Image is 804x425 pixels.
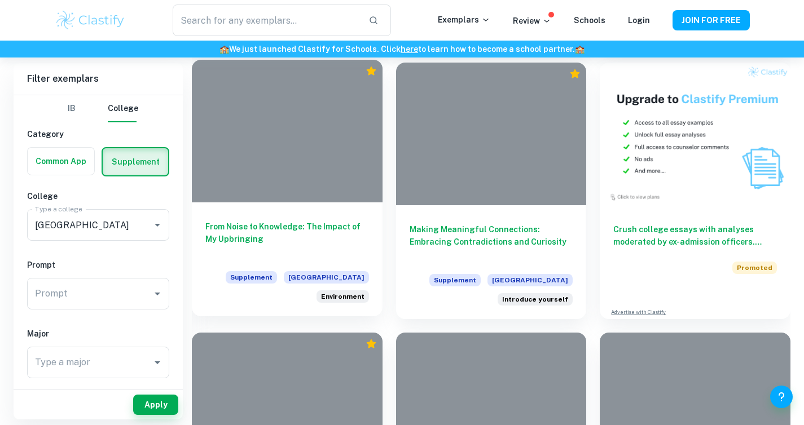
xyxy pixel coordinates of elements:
[600,63,790,205] img: Thumbnail
[502,294,568,304] span: Introduce yourself
[103,148,168,175] button: Supplement
[27,259,169,271] h6: Prompt
[2,43,802,55] h6: We just launched Clastify for Schools. Click to learn how to become a school partner.
[150,355,165,370] button: Open
[498,293,573,306] div: "Be yourself," Oscar Wilde advised. "Everyone else is taken." Introduce yourself.
[27,327,169,340] h6: Major
[770,386,793,408] button: Help and Feedback
[219,45,229,54] span: 🏫
[27,190,169,202] h6: College
[366,65,377,77] div: Premium
[14,63,183,95] h6: Filter exemplars
[628,16,650,25] a: Login
[108,95,138,122] button: College
[226,271,277,284] span: Supplement
[284,271,369,284] span: [GEOGRAPHIC_DATA]
[429,274,481,286] span: Supplement
[192,63,383,319] a: From Noise to Knowledge: The Impact of My UpbringingSupplement[GEOGRAPHIC_DATA]There is a Quaker ...
[321,291,364,302] span: Environment
[438,14,490,26] p: Exemplars
[150,217,165,233] button: Open
[317,290,369,303] div: There is a Quaker saying: Let your life speak. Describe the environment in which you were raised ...
[574,16,605,25] a: Schools
[366,338,377,349] div: Premium
[396,63,587,319] a: Making Meaningful Connections: Embracing Contradictions and CuriositySupplement[GEOGRAPHIC_DATA]"...
[27,128,169,140] h6: Category
[35,204,82,214] label: Type a college
[28,148,94,175] button: Common App
[673,10,750,30] button: JOIN FOR FREE
[173,5,359,36] input: Search for any exemplars...
[569,68,581,79] div: Premium
[205,220,369,258] h6: From Noise to Knowledge: The Impact of My Upbringing
[401,45,418,54] a: here
[613,223,777,248] h6: Crush college essays with analyses moderated by ex-admission officers. Upgrade now
[611,308,666,316] a: Advertise with Clastify
[575,45,585,54] span: 🏫
[133,395,178,415] button: Apply
[55,9,126,32] img: Clastify logo
[732,262,777,274] span: Promoted
[58,95,85,122] button: IB
[58,95,138,122] div: Filter type choice
[410,223,573,260] h6: Making Meaningful Connections: Embracing Contradictions and Curiosity
[513,15,551,27] p: Review
[487,274,573,286] span: [GEOGRAPHIC_DATA]
[150,286,165,302] button: Open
